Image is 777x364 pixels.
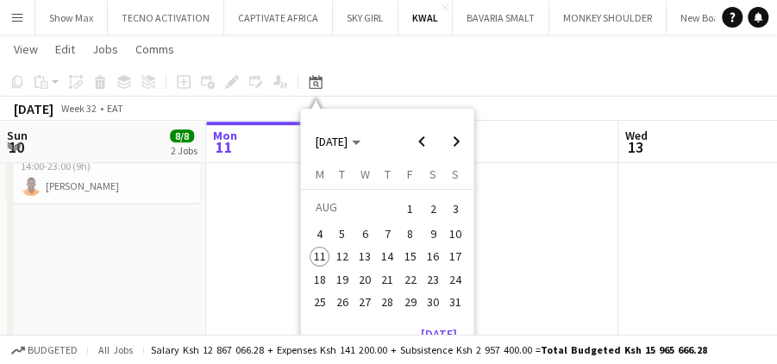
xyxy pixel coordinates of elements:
[213,128,237,143] span: Mon
[423,247,443,267] span: 16
[310,292,330,312] span: 25
[398,196,421,223] button: 01-08-2025
[423,292,443,312] span: 30
[28,344,78,356] span: Budgeted
[331,291,354,313] button: 26-08-2025
[398,268,421,291] button: 22-08-2025
[400,247,421,267] span: 15
[339,166,345,182] span: T
[400,223,421,244] span: 8
[423,269,443,290] span: 23
[376,223,398,245] button: 07-08-2025
[92,41,118,57] span: Jobs
[453,1,549,35] button: BAVARIA SMALT
[354,292,375,312] span: 27
[333,1,398,35] button: SKY GIRL
[309,126,367,157] button: Choose month and year
[354,268,376,291] button: 20-08-2025
[331,223,354,245] button: 05-08-2025
[35,1,108,35] button: Show Max
[423,197,443,221] span: 2
[404,124,439,159] button: Previous month
[444,245,467,267] button: 17-08-2025
[7,128,28,143] span: Sun
[95,343,136,356] span: All jobs
[135,41,174,57] span: Comms
[400,292,421,312] span: 29
[316,134,348,149] span: [DATE]
[55,41,75,57] span: Edit
[4,137,28,157] span: 10
[308,245,330,267] button: 11-08-2025
[429,166,436,182] span: S
[445,292,466,312] span: 31
[445,247,466,267] span: 17
[452,166,459,182] span: S
[354,245,376,267] button: 13-08-2025
[331,245,354,267] button: 12-08-2025
[398,1,453,35] button: KWAL
[354,247,375,267] span: 13
[398,223,421,245] button: 08-08-2025
[210,137,237,157] span: 11
[108,1,224,35] button: TECNO ACTIVATION
[398,291,421,313] button: 29-08-2025
[310,269,330,290] span: 18
[315,166,323,182] span: M
[376,245,398,267] button: 14-08-2025
[398,245,421,267] button: 15-08-2025
[9,341,80,360] button: Budgeted
[444,268,467,291] button: 24-08-2025
[376,268,398,291] button: 21-08-2025
[385,166,391,182] span: T
[308,223,330,245] button: 04-08-2025
[310,247,330,267] span: 11
[332,269,353,290] span: 19
[422,291,444,313] button: 30-08-2025
[354,291,376,313] button: 27-08-2025
[377,292,398,312] span: 28
[423,223,443,244] span: 9
[14,100,53,117] div: [DATE]
[7,144,200,203] app-card-role: KWAL SUPERVISOR1/114:00-23:00 (9h)[PERSON_NAME]
[413,320,463,348] button: [DATE]
[310,223,330,244] span: 4
[107,102,123,115] div: EAT
[7,38,45,60] a: View
[128,38,181,60] a: Comms
[170,129,194,142] span: 8/8
[400,197,421,221] span: 1
[354,223,375,244] span: 6
[445,197,466,221] span: 3
[377,269,398,290] span: 21
[354,269,375,290] span: 20
[541,343,707,356] span: Total Budgeted Ksh 15 965 666.28
[151,343,707,356] div: Salary Ksh 12 867 066.28 + Expenses Ksh 141 200.00 + Subsistence Ksh 2 957 400.00 =
[422,268,444,291] button: 23-08-2025
[171,144,197,157] div: 2 Jobs
[376,291,398,313] button: 28-08-2025
[360,166,370,182] span: W
[444,223,467,245] button: 10-08-2025
[85,38,125,60] a: Jobs
[444,291,467,313] button: 31-08-2025
[48,38,82,60] a: Edit
[308,268,330,291] button: 18-08-2025
[332,223,353,244] span: 5
[377,247,398,267] span: 14
[224,1,333,35] button: CAPTIVATE AFRICA
[308,291,330,313] button: 25-08-2025
[354,223,376,245] button: 06-08-2025
[422,223,444,245] button: 09-08-2025
[57,102,100,115] span: Week 32
[422,245,444,267] button: 16-08-2025
[332,292,353,312] span: 26
[400,269,421,290] span: 22
[623,137,648,157] span: 13
[444,196,467,223] button: 03-08-2025
[377,223,398,244] span: 7
[445,223,466,244] span: 10
[625,128,648,143] span: Wed
[667,1,743,35] button: New Board
[308,196,398,223] td: AUG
